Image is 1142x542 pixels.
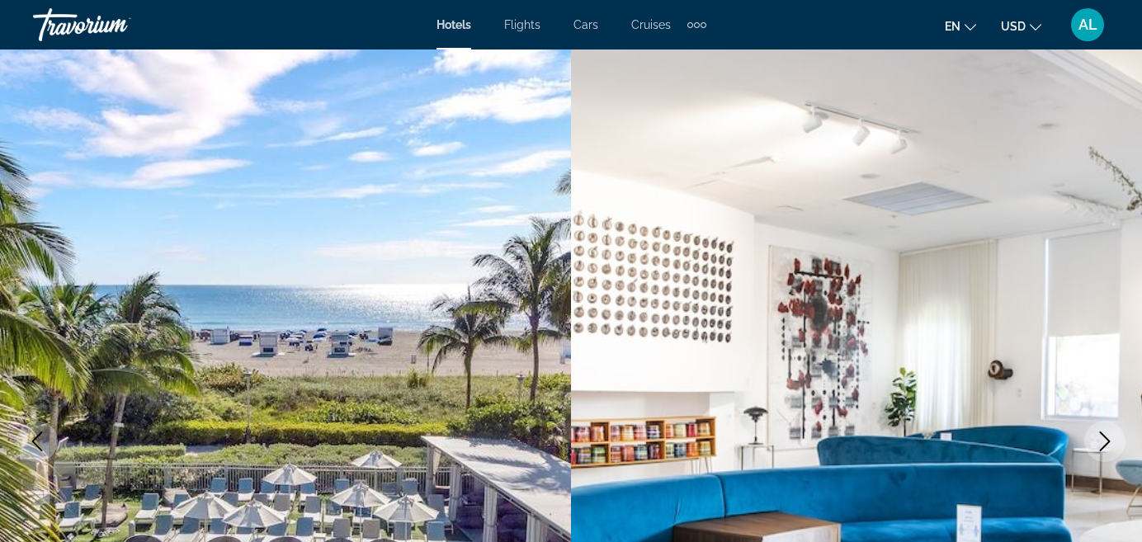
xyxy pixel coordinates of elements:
[1066,7,1109,42] button: User Menu
[1084,421,1125,462] button: Next image
[631,18,671,31] a: Cruises
[17,421,58,462] button: Previous image
[945,20,960,33] span: en
[1001,14,1041,38] button: Change currency
[1001,20,1026,33] span: USD
[573,18,598,31] a: Cars
[687,12,706,38] button: Extra navigation items
[33,3,198,46] a: Travorium
[945,14,976,38] button: Change language
[504,18,540,31] a: Flights
[437,18,471,31] a: Hotels
[1078,16,1097,33] span: AL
